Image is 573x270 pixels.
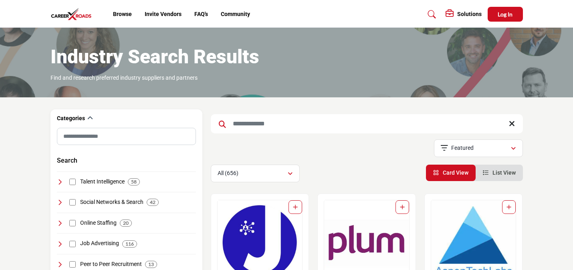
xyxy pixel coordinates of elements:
h1: Industry Search Results [50,44,259,69]
button: Featured [434,139,523,157]
li: Card View [426,165,476,181]
div: 20 Results For Online Staffing [120,220,132,227]
p: Featured [451,144,474,152]
h4: Peer to Peer Recruitment: Recruitment methods leveraging existing employees' networks and relatio... [80,260,142,268]
h5: Solutions [457,10,482,18]
a: Add To List [400,204,405,210]
div: 13 Results For Peer to Peer Recruitment [145,261,157,268]
b: 42 [150,199,155,205]
a: Add To List [506,204,511,210]
h4: Job Advertising: Platforms and strategies for advertising job openings to attract a wide range of... [80,240,119,248]
a: FAQ's [194,11,208,17]
input: Select Job Advertising checkbox [69,241,76,247]
a: Add To List [293,204,298,210]
div: 58 Results For Talent Intelligence [128,178,140,185]
a: Community [221,11,250,17]
li: List View [476,165,523,181]
a: Browse [113,11,132,17]
span: Log In [498,11,512,18]
input: Select Online Staffing checkbox [69,220,76,226]
p: Find and research preferred industry suppliers and partners [50,74,198,82]
div: 42 Results For Social Networks & Search [147,199,159,206]
a: Search [420,8,441,21]
input: Select Talent Intelligence checkbox [69,179,76,185]
b: 58 [131,179,137,185]
h4: Talent Intelligence: Intelligence and data-driven insights for making informed decisions in talen... [80,178,125,186]
span: List View [492,169,516,176]
a: Invite Vendors [145,11,182,17]
p: All (656) [218,169,238,177]
h4: Online Staffing: Digital platforms specializing in the staffing of temporary, contract, and conti... [80,219,117,227]
a: View List [483,169,516,176]
h4: Social Networks & Search: Platforms that combine social networking and search capabilities for re... [80,198,143,206]
a: View Card [433,169,468,176]
div: 116 Results For Job Advertising [122,240,137,248]
span: Card View [443,169,468,176]
h2: Categories [57,115,85,123]
button: Log In [488,7,523,22]
img: Site Logo [50,8,96,21]
b: 20 [123,220,129,226]
button: All (656) [211,165,300,182]
b: 116 [125,241,134,247]
input: Search Category [57,128,196,145]
div: Solutions [446,10,482,19]
input: Select Peer to Peer Recruitment checkbox [69,261,76,268]
input: Search Keyword [211,114,523,133]
button: Search [57,156,77,165]
b: 13 [148,262,154,267]
input: Select Social Networks & Search checkbox [69,199,76,206]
